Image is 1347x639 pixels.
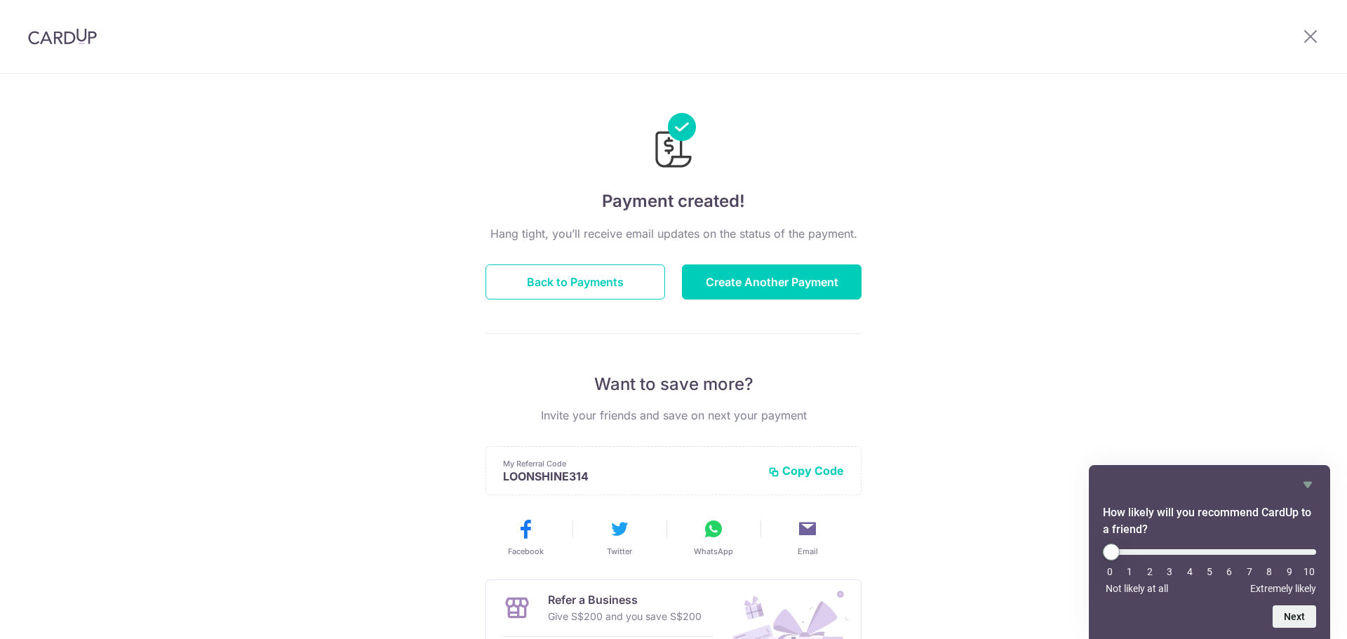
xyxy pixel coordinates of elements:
img: CardUp [28,28,97,45]
button: Facebook [484,518,567,557]
p: LOONSHINE314 [503,469,757,483]
li: 0 [1103,566,1117,577]
span: Email [798,546,818,557]
span: WhatsApp [694,546,733,557]
li: 10 [1302,566,1316,577]
li: 3 [1162,566,1177,577]
button: Back to Payments [485,264,665,300]
span: Twitter [607,546,632,557]
li: 8 [1262,566,1276,577]
div: How likely will you recommend CardUp to a friend? Select an option from 0 to 10, with 0 being Not... [1103,544,1316,594]
li: 1 [1122,566,1137,577]
button: WhatsApp [672,518,755,557]
p: Invite your friends and save on next your payment [485,407,862,424]
button: Create Another Payment [682,264,862,300]
button: Hide survey [1299,476,1316,493]
button: Email [766,518,849,557]
div: How likely will you recommend CardUp to a friend? Select an option from 0 to 10, with 0 being Not... [1103,476,1316,628]
li: 5 [1202,566,1217,577]
button: Twitter [578,518,661,557]
button: Next question [1273,605,1316,628]
h4: Payment created! [485,189,862,214]
li: 7 [1242,566,1256,577]
p: My Referral Code [503,458,757,469]
p: Give S$200 and you save S$200 [548,608,702,625]
li: 6 [1222,566,1236,577]
button: Copy Code [768,464,844,478]
p: Want to save more? [485,373,862,396]
span: Extremely likely [1250,583,1316,594]
span: Facebook [508,546,544,557]
img: Payments [651,113,696,172]
li: 4 [1183,566,1197,577]
p: Hang tight, you’ll receive email updates on the status of the payment. [485,225,862,242]
p: Refer a Business [548,591,702,608]
li: 9 [1282,566,1296,577]
h2: How likely will you recommend CardUp to a friend? Select an option from 0 to 10, with 0 being Not... [1103,504,1316,538]
li: 2 [1143,566,1157,577]
span: Not likely at all [1106,583,1168,594]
